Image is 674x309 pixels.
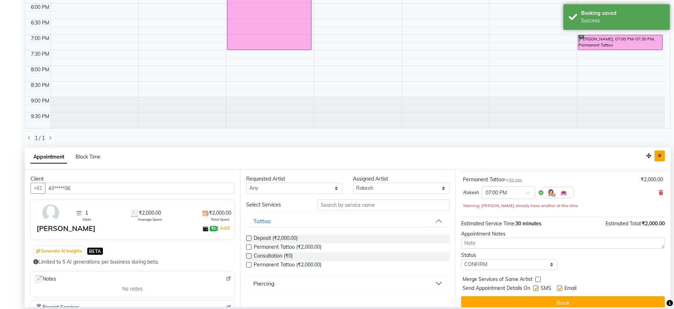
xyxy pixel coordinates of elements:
[29,19,51,27] div: 6:30 PM
[33,258,232,266] div: Limited to 5 AI generations per business during beta.
[209,209,231,217] span: ₹2,000.00
[249,277,447,290] button: Piercing
[642,220,665,227] span: ₹2,000.00
[541,285,551,293] span: SMS
[29,35,51,42] div: 7:00 PM
[564,285,576,293] span: Email
[254,243,321,252] span: Permanent Tattoo (₹2,000.00)
[40,203,61,223] img: avatar
[31,151,67,164] span: Appointment
[463,176,522,183] div: Permanent Tattoo
[29,113,51,120] div: 9:30 PM
[461,230,665,238] div: Appointment Notes
[463,285,530,293] span: Send Appointment Details On
[45,183,234,194] input: Search by Name/Mobile/Email/Code
[210,226,217,232] span: ₹0
[138,217,162,222] span: Average Spent
[641,176,663,183] div: ₹2,000.00
[246,175,343,183] div: Requested Artist
[578,35,662,50] div: [PERSON_NAME], 07:00 PM-07:30 PM, Permanent Tattoo
[249,215,447,227] button: Tattoo
[87,248,103,254] span: BETA
[461,252,558,259] div: Status
[463,189,479,196] span: Rakesh
[29,82,51,89] div: 8:30 PM
[122,285,143,293] span: No notes
[504,177,522,182] small: for
[29,4,51,11] div: 6:00 PM
[509,177,522,182] span: 30 min
[34,275,56,284] span: Notes
[254,252,293,261] span: Consultation (₹0)
[253,279,275,288] div: Piercing
[219,224,231,232] a: Add
[35,134,45,142] span: 1 / 1
[463,276,532,285] span: Merge Services of Same Artist
[29,66,51,73] div: 8:00 PM
[82,217,91,222] span: Visits
[31,175,234,183] div: Client
[31,183,45,194] button: +61
[461,220,515,227] span: Estimated Service Time:
[463,203,579,208] small: Warning: [PERSON_NAME] already have another at this time.
[581,10,664,17] div: Booking saved
[353,175,449,183] div: Assigned Artist
[515,220,541,227] span: 30 minutes
[547,188,555,197] img: Hairdresser.png
[217,224,231,232] span: |
[29,50,51,58] div: 7:30 PM
[581,17,664,24] div: Success
[254,261,321,270] span: Permanent Tattoo (₹2,000.00)
[139,209,161,217] span: ₹2,000.00
[654,150,665,161] button: Close
[253,217,271,225] div: Tattoo
[559,188,568,197] img: Interior.png
[241,201,312,209] div: Select Services
[37,223,95,234] div: [PERSON_NAME]
[76,154,100,160] span: Block Time
[34,246,84,256] button: Generate AI Insights
[29,97,51,105] div: 9:00 PM
[211,217,230,222] span: Total Spent
[254,234,298,243] span: Deposit (₹2,000.00)
[85,209,88,217] span: 1
[606,220,642,227] span: Estimated Total:
[317,199,449,210] input: Search by service name
[461,296,665,309] button: Book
